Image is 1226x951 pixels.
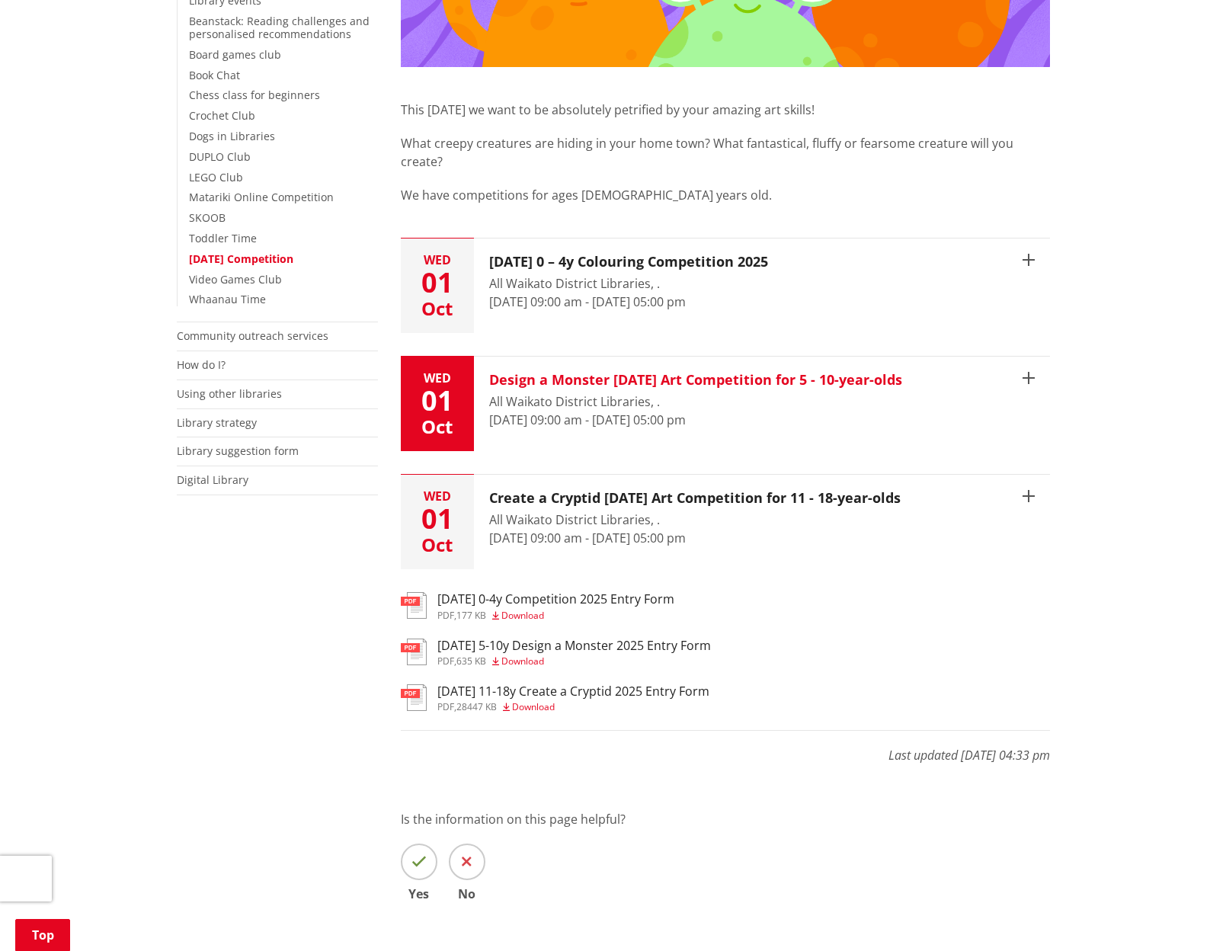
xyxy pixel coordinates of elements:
[437,700,454,713] span: pdf
[177,328,328,343] a: Community outreach services
[401,254,474,266] div: Wed
[489,274,768,293] div: All Waikato District Libraries, .
[401,592,674,620] a: [DATE] 0-4y Competition 2025 Entry Form pdf,177 KB Download
[401,299,474,318] div: Oct
[401,357,1050,451] button: Wed 01 Oct Design a Monster [DATE] Art Competition for 5 - 10-year-olds All Waikato District Libr...
[177,415,257,430] a: Library strategy
[189,68,240,82] a: Book Chat
[401,475,1050,569] button: Wed 01 Oct Create a Cryptid [DATE] Art Competition for 11 - 18-year-olds All Waikato District Lib...
[401,592,427,619] img: document-pdf.svg
[437,639,711,653] h3: [DATE] 5-10y Design a Monster 2025 Entry Form
[401,239,1050,333] button: Wed 01 Oct [DATE] 0 – 4y Colouring Competition 2025 All Waikato District Libraries, . [DATE] 09:0...
[489,293,686,310] time: [DATE] 09:00 am - [DATE] 05:00 pm
[401,269,474,296] div: 01
[501,609,544,622] span: Download
[489,392,902,411] div: All Waikato District Libraries, .
[437,655,454,668] span: pdf
[489,490,901,507] h3: Create a Cryptid [DATE] Art Competition for 11 - 18-year-olds
[401,134,1050,171] p: What creepy creatures are hiding in your home town? What fantastical, fluffy or fearsome creature...
[1156,887,1211,942] iframe: Messenger Launcher
[189,231,257,245] a: Toddler Time
[401,418,474,436] div: Oct
[449,888,485,900] span: No
[437,684,709,699] h3: [DATE] 11-18y Create a Cryptid 2025 Entry Form
[15,919,70,951] a: Top
[401,888,437,900] span: Yes
[189,272,282,287] a: Video Games Club
[512,700,555,713] span: Download
[401,536,474,554] div: Oct
[456,655,486,668] span: 635 KB
[401,186,1050,204] p: We have competitions for ages [DEMOGRAPHIC_DATA] years old.
[189,251,293,266] a: [DATE] Competition
[489,411,686,428] time: [DATE] 09:00 am - [DATE] 05:00 pm
[189,108,255,123] a: Crochet Club
[437,592,674,607] h3: [DATE] 0-4y Competition 2025 Entry Form
[489,254,768,271] h3: [DATE] 0 – 4y Colouring Competition 2025
[401,684,709,712] a: [DATE] 11-18y Create a Cryptid 2025 Entry Form pdf,28447 KB Download
[177,443,299,458] a: Library suggestion form
[437,609,454,622] span: pdf
[189,14,370,41] a: Beanstack: Reading challenges and personalised recommendations
[189,47,281,62] a: Board games club
[189,129,275,143] a: Dogs in Libraries
[189,170,243,184] a: LEGO Club
[501,655,544,668] span: Download
[177,386,282,401] a: Using other libraries
[401,639,711,666] a: [DATE] 5-10y Design a Monster 2025 Entry Form pdf,635 KB Download
[437,703,709,712] div: ,
[401,101,1050,119] p: This [DATE] we want to be absolutely petrified by your amazing art skills!
[401,810,1050,828] p: Is the information on this page helpful?
[401,684,427,711] img: document-pdf.svg
[401,505,474,533] div: 01
[401,730,1050,764] p: Last updated [DATE] 04:33 pm
[189,292,266,306] a: Whaanau Time
[189,190,334,204] a: Matariki Online Competition
[489,372,902,389] h3: Design a Monster [DATE] Art Competition for 5 - 10-year-olds
[456,700,497,713] span: 28447 KB
[177,357,226,372] a: How do I?
[401,372,474,384] div: Wed
[456,609,486,622] span: 177 KB
[437,657,711,666] div: ,
[189,149,251,164] a: DUPLO Club
[489,511,901,529] div: All Waikato District Libraries, .
[401,490,474,502] div: Wed
[189,210,226,225] a: SKOOB
[489,530,686,546] time: [DATE] 09:00 am - [DATE] 05:00 pm
[189,88,320,102] a: Chess class for beginners
[177,472,248,487] a: Digital Library
[401,387,474,415] div: 01
[437,611,674,620] div: ,
[401,639,427,665] img: document-pdf.svg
